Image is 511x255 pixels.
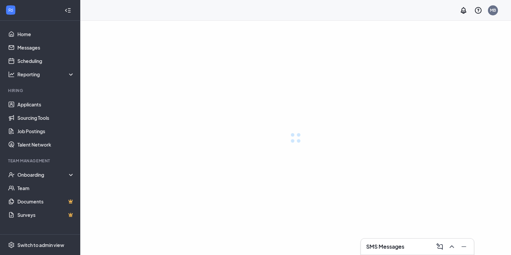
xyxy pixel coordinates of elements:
[434,241,444,252] button: ComposeMessage
[8,242,15,248] svg: Settings
[7,7,14,13] svg: WorkstreamLogo
[17,242,64,248] div: Switch to admin view
[474,6,482,14] svg: QuestionInfo
[8,71,15,78] svg: Analysis
[490,7,496,13] div: MB
[17,181,75,195] a: Team
[436,243,444,251] svg: ComposeMessage
[17,54,75,68] a: Scheduling
[65,7,71,14] svg: Collapse
[448,243,456,251] svg: ChevronUp
[366,243,404,250] h3: SMS Messages
[17,71,75,78] div: Reporting
[17,208,75,222] a: SurveysCrown
[8,171,15,178] svg: UserCheck
[8,88,73,93] div: Hiring
[17,27,75,41] a: Home
[17,124,75,138] a: Job Postings
[17,138,75,151] a: Talent Network
[17,171,75,178] div: Onboarding
[17,41,75,54] a: Messages
[17,98,75,111] a: Applicants
[446,241,456,252] button: ChevronUp
[8,158,73,164] div: Team Management
[458,241,469,252] button: Minimize
[17,195,75,208] a: DocumentsCrown
[17,111,75,124] a: Sourcing Tools
[459,6,468,14] svg: Notifications
[460,243,468,251] svg: Minimize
